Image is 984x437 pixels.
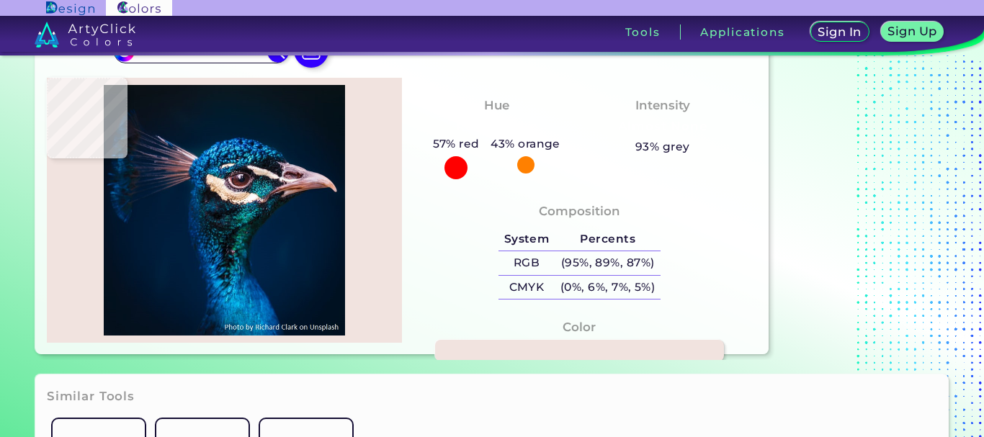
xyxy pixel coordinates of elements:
img: ArtyClick Design logo [46,1,94,15]
img: img_pavlin.jpg [54,85,395,335]
h5: (95%, 89%, 87%) [555,251,661,275]
img: logo_artyclick_colors_white.svg [35,22,136,48]
h3: Almost None [612,118,713,135]
h5: 43% orange [486,135,566,153]
a: Sign In [813,22,867,41]
h3: Tools [625,27,661,37]
h5: 57% red [427,135,486,153]
h4: Composition [539,201,620,222]
h5: Sign In [820,27,860,37]
h4: Hue [484,95,509,116]
h5: CMYK [498,276,555,299]
h5: Sign Up [890,26,935,37]
h5: System [498,227,555,251]
a: Sign Up [883,22,941,41]
h5: 93% grey [635,138,690,156]
h4: Color [563,317,596,338]
h5: RGB [498,251,555,275]
h5: Percents [555,227,661,251]
h3: Similar Tools [47,388,135,405]
h3: Red-Orange [450,118,543,135]
h3: Applications [700,27,784,37]
h5: (0%, 6%, 7%, 5%) [555,276,661,299]
h4: Intensity [635,95,690,116]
